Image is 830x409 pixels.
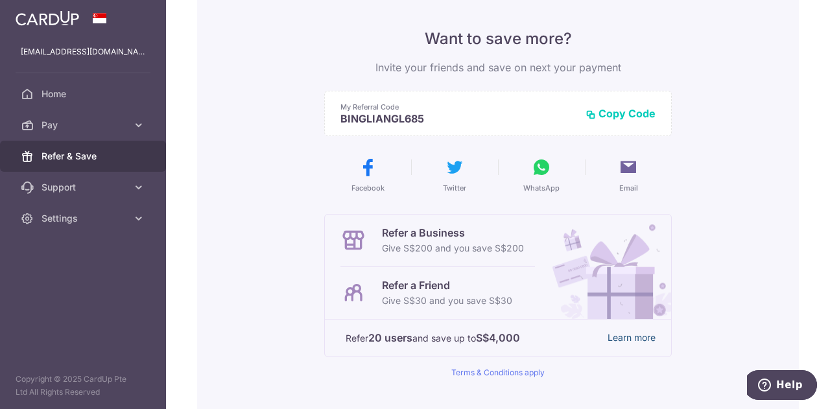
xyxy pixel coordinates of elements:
[382,240,524,256] p: Give S$200 and you save S$200
[368,330,412,345] strong: 20 users
[416,157,493,193] button: Twitter
[586,107,656,120] button: Copy Code
[747,370,817,403] iframe: Opens a widget where you can find more information
[41,150,127,163] span: Refer & Save
[382,293,512,309] p: Give S$30 and you save S$30
[540,215,671,319] img: Refer
[351,183,385,193] span: Facebook
[29,9,56,21] span: Help
[340,102,575,112] p: My Referral Code
[41,212,127,225] span: Settings
[476,330,520,345] strong: S$4,000
[324,29,672,49] p: Want to save more?
[503,157,580,193] button: WhatsApp
[382,225,524,240] p: Refer a Business
[340,112,575,125] p: BINGLIANGL685
[41,88,127,100] span: Home
[382,277,512,293] p: Refer a Friend
[41,119,127,132] span: Pay
[523,183,560,193] span: WhatsApp
[443,183,466,193] span: Twitter
[16,10,79,26] img: CardUp
[324,60,672,75] p: Invite your friends and save on next your payment
[619,183,638,193] span: Email
[590,157,667,193] button: Email
[608,330,656,346] a: Learn more
[346,330,597,346] p: Refer and save up to
[41,181,127,194] span: Support
[329,157,406,193] button: Facebook
[21,45,145,58] p: [EMAIL_ADDRESS][DOMAIN_NAME]
[451,368,545,377] a: Terms & Conditions apply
